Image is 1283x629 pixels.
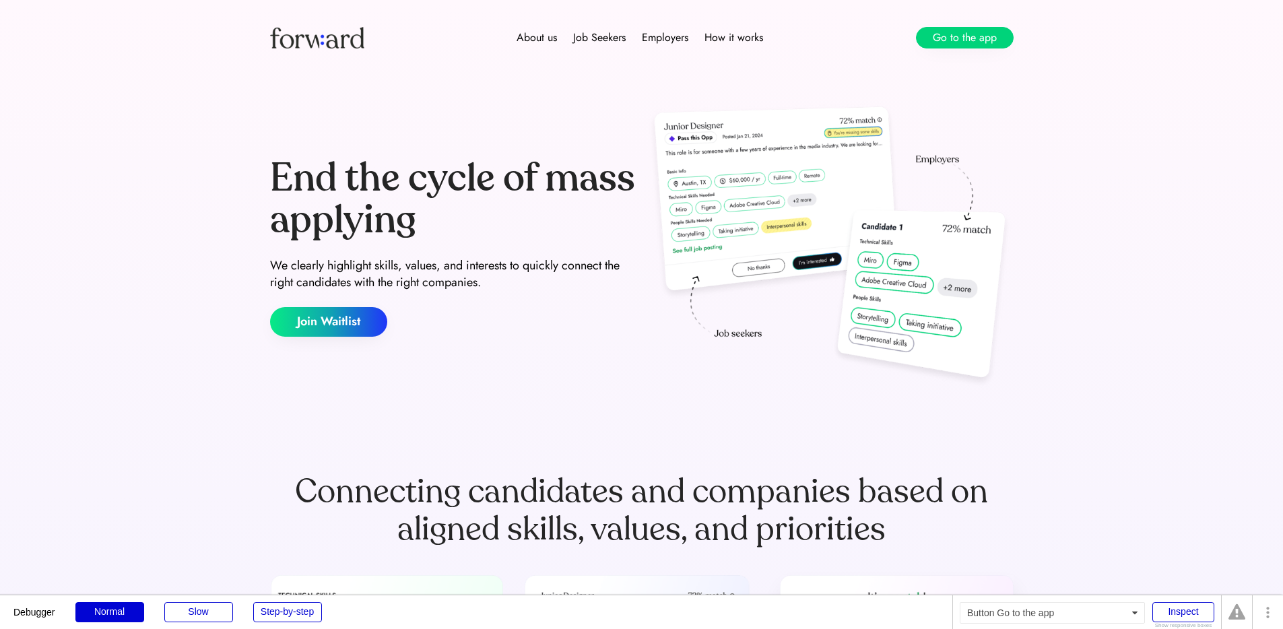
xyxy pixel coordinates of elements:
[253,602,322,622] div: Step-by-step
[13,595,55,617] div: Debugger
[270,27,364,48] img: Forward logo
[1152,602,1214,622] div: Inspect
[75,602,144,622] div: Normal
[164,602,233,622] div: Slow
[960,602,1145,624] div: Button Go to the app
[270,307,387,337] button: Join Waitlist
[916,27,1014,48] button: Go to the app
[517,30,557,46] div: About us
[704,30,763,46] div: How it works
[270,257,636,291] div: We clearly highlight skills, values, and interests to quickly connect the right candidates with t...
[270,158,636,240] div: End the cycle of mass applying
[1152,623,1214,628] div: Show responsive boxes
[573,30,626,46] div: Job Seekers
[647,102,1014,392] img: hero-image.png
[270,473,1014,548] div: Connecting candidates and companies based on aligned skills, values, and priorities
[642,30,688,46] div: Employers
